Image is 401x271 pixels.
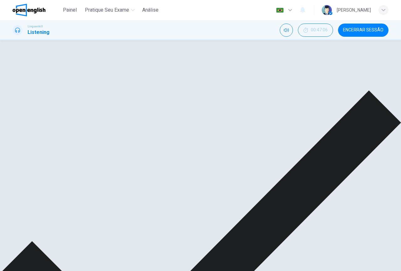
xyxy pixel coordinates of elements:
div: [PERSON_NAME] [337,6,371,14]
span: Encerrar Sessão [343,28,383,33]
span: 00:47:06 [311,28,328,33]
img: Profile picture [322,5,332,15]
button: Encerrar Sessão [338,24,388,37]
img: OpenEnglish logo [13,4,45,16]
button: Pratique seu exame [82,4,137,16]
img: pt [276,8,284,13]
div: Esconder [298,24,333,37]
h1: Listening [28,29,49,36]
a: OpenEnglish logo [13,4,60,16]
span: Análise [142,6,159,14]
span: Painel [63,6,77,14]
button: Análise [140,4,161,16]
div: Silenciar [280,24,293,37]
span: Pratique seu exame [85,6,129,14]
button: 00:47:06 [298,24,333,37]
button: Painel [60,4,80,16]
span: Linguaskill [28,24,43,29]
